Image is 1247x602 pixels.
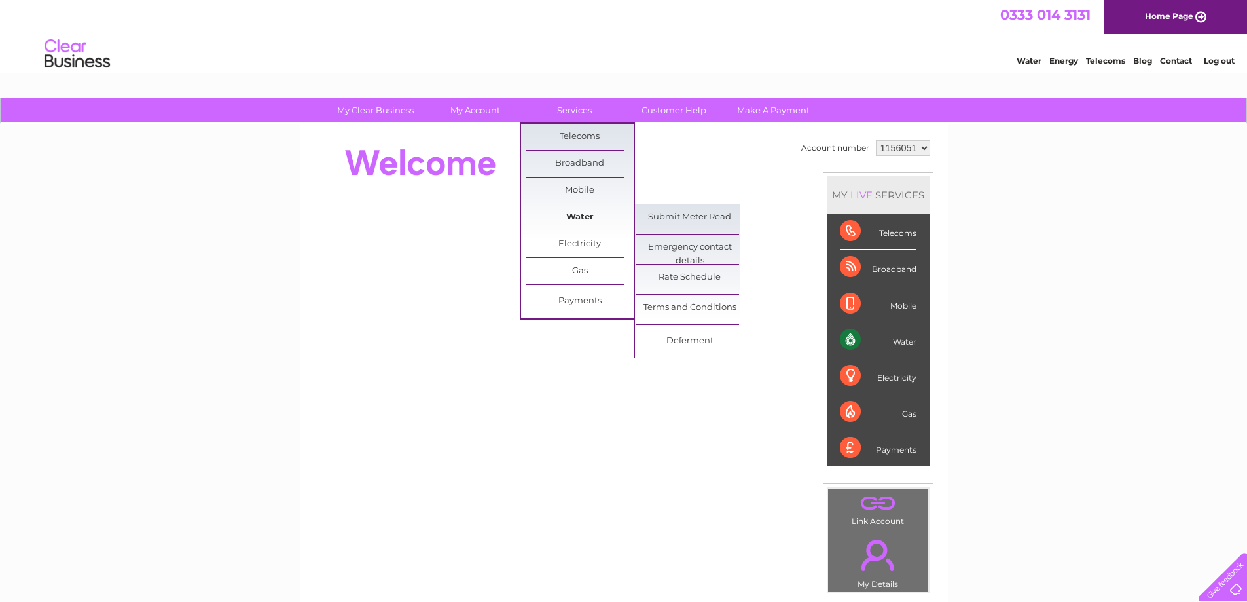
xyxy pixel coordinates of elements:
div: Mobile [840,286,916,322]
a: Customer Help [620,98,728,122]
a: My Clear Business [321,98,429,122]
div: Broadband [840,250,916,286]
a: 0333 014 3131 [1000,7,1091,23]
a: Electricity [526,231,634,257]
div: Electricity [840,358,916,394]
a: . [831,532,925,578]
div: Payments [840,430,916,466]
a: Gas [526,258,634,284]
a: Payments [526,288,634,314]
a: Services [520,98,628,122]
a: Log out [1204,56,1235,66]
a: Blog [1133,56,1152,66]
a: Deferment [636,328,744,354]
a: Telecoms [526,124,634,150]
div: Gas [840,394,916,430]
a: Submit Meter Read [636,204,744,231]
a: Telecoms [1086,56,1125,66]
td: My Details [827,529,929,593]
a: Rate Schedule [636,265,744,291]
a: Mobile [526,178,634,204]
div: Telecoms [840,214,916,250]
a: Emergency contact details [636,235,744,261]
a: Terms and Conditions [636,295,744,321]
div: LIVE [848,189,875,201]
div: Clear Business is a trading name of Verastar Limited (registered in [GEOGRAPHIC_DATA] No. 3667643... [315,7,933,64]
td: Account number [798,137,873,159]
a: Water [526,204,634,231]
div: Water [840,322,916,358]
a: Water [1017,56,1041,66]
img: logo.png [44,34,111,74]
td: Link Account [827,488,929,529]
a: Make A Payment [719,98,827,122]
a: Contact [1160,56,1192,66]
a: . [831,492,925,515]
a: Energy [1049,56,1078,66]
a: Broadband [526,151,634,177]
div: MY SERVICES [827,176,930,214]
a: My Account [421,98,529,122]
